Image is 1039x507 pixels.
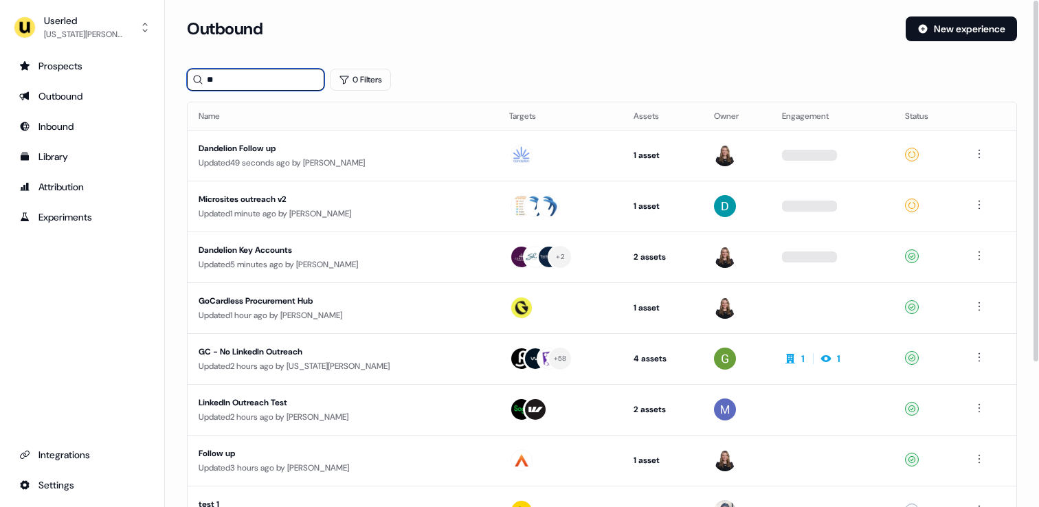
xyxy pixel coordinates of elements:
div: Inbound [19,120,145,133]
img: David [714,195,736,217]
a: Go to attribution [11,176,153,198]
img: Geneviève [714,297,736,319]
div: Dandelion Follow up [199,142,458,155]
div: Settings [19,478,145,492]
div: Integrations [19,448,145,462]
a: Go to outbound experience [11,85,153,107]
button: New experience [906,16,1017,41]
div: Follow up [199,447,458,460]
div: LinkedIn Outreach Test [199,396,458,409]
div: 1 asset [634,301,692,315]
div: Prospects [19,59,145,73]
div: Updated 3 hours ago by [PERSON_NAME] [199,461,487,475]
div: 1 [801,352,805,365]
img: Geneviève [714,449,736,471]
a: Go to experiments [11,206,153,228]
div: GoCardless Procurement Hub [199,294,458,308]
div: 1 [837,352,840,365]
div: 1 asset [634,148,692,162]
div: Updated 49 seconds ago by [PERSON_NAME] [199,156,487,170]
button: Userled[US_STATE][PERSON_NAME] [11,11,153,44]
div: 1 asset [634,453,692,467]
div: [US_STATE][PERSON_NAME] [44,27,126,41]
a: Go to templates [11,146,153,168]
div: 4 assets [634,352,692,365]
div: Attribution [19,180,145,194]
div: Microsites outreach v2 [199,192,458,206]
div: Experiments [19,210,145,224]
div: Outbound [19,89,145,103]
th: Engagement [771,102,894,130]
div: 2 assets [634,403,692,416]
div: + 58 [554,352,567,365]
th: Owner [703,102,771,130]
div: Dandelion Key Accounts [199,243,458,257]
h3: Outbound [187,19,262,39]
a: Go to prospects [11,55,153,77]
th: Assets [623,102,703,130]
a: Go to Inbound [11,115,153,137]
div: Updated 5 minutes ago by [PERSON_NAME] [199,258,487,271]
th: Name [188,102,498,130]
div: Updated 1 hour ago by [PERSON_NAME] [199,308,487,322]
div: 1 asset [634,199,692,213]
div: GC - No LinkedIn Outreach [199,345,458,359]
button: 0 Filters [330,69,391,91]
img: Georgia [714,348,736,370]
div: Updated 1 minute ago by [PERSON_NAME] [199,207,487,221]
div: + 2 [556,251,564,263]
th: Status [894,102,960,130]
th: Targets [498,102,623,130]
div: Updated 2 hours ago by [PERSON_NAME] [199,410,487,424]
img: Geneviève [714,144,736,166]
img: Geneviève [714,246,736,268]
div: Userled [44,14,126,27]
a: Go to integrations [11,444,153,466]
a: Go to integrations [11,474,153,496]
img: Marcus [714,398,736,420]
div: 2 assets [634,250,692,264]
div: Library [19,150,145,164]
div: Updated 2 hours ago by [US_STATE][PERSON_NAME] [199,359,487,373]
